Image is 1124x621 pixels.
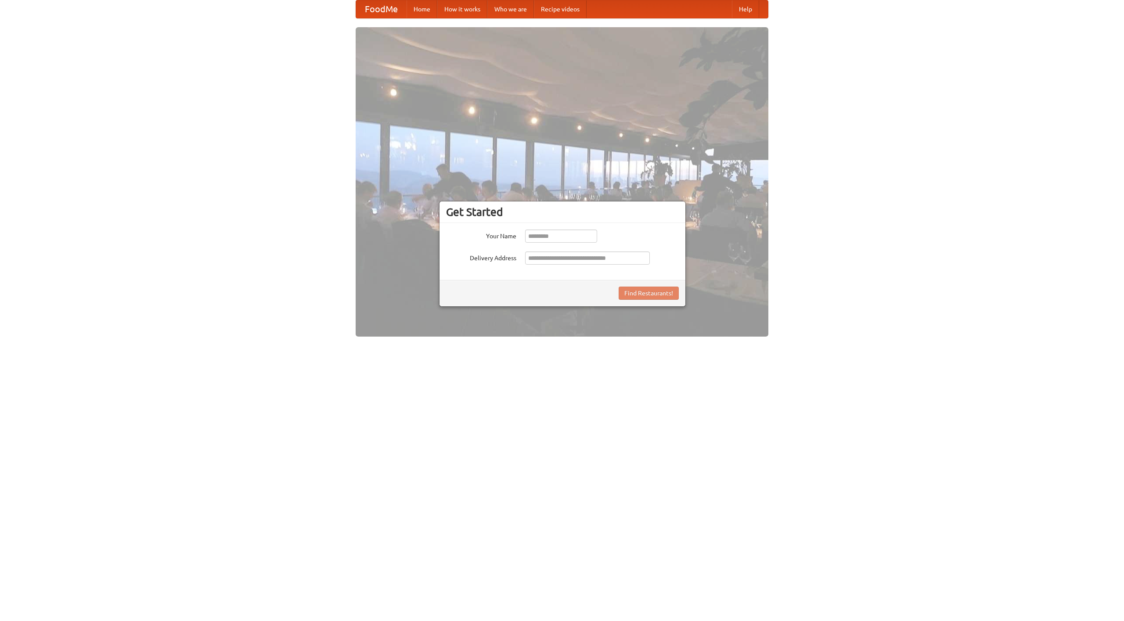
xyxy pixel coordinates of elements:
label: Your Name [446,230,516,241]
a: FoodMe [356,0,407,18]
a: Help [732,0,759,18]
a: Recipe videos [534,0,587,18]
a: How it works [437,0,487,18]
a: Who we are [487,0,534,18]
button: Find Restaurants! [619,287,679,300]
h3: Get Started [446,205,679,219]
label: Delivery Address [446,251,516,262]
a: Home [407,0,437,18]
